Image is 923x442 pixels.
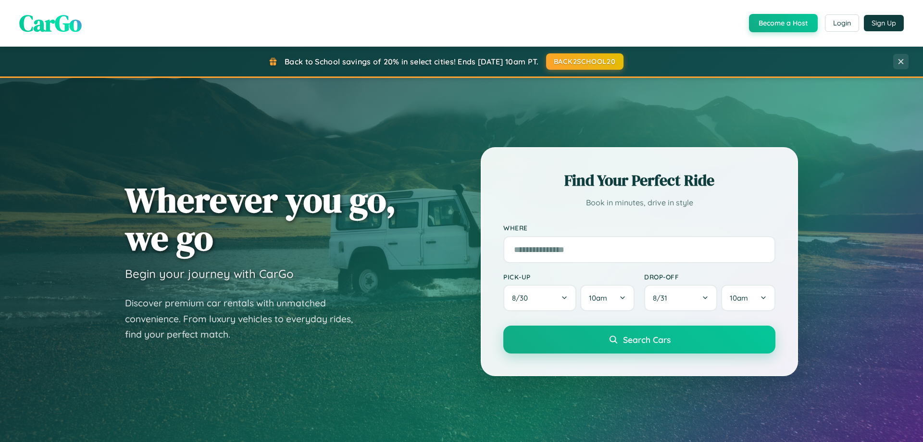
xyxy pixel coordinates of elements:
span: CarGo [19,7,82,39]
label: Drop-off [644,273,775,281]
p: Discover premium car rentals with unmatched convenience. From luxury vehicles to everyday rides, ... [125,295,365,342]
span: 10am [589,293,607,303]
h3: Begin your journey with CarGo [125,266,294,281]
span: 8 / 31 [653,293,672,303]
p: Book in minutes, drive in style [503,196,775,210]
button: BACK2SCHOOL20 [546,53,624,70]
button: 8/31 [644,285,717,311]
button: 10am [580,285,635,311]
span: Back to School savings of 20% in select cities! Ends [DATE] 10am PT. [285,57,538,66]
span: Search Cars [623,334,671,345]
button: 10am [721,285,775,311]
button: Login [825,14,859,32]
h2: Find Your Perfect Ride [503,170,775,191]
button: Sign Up [864,15,904,31]
button: 8/30 [503,285,576,311]
span: 8 / 30 [512,293,533,303]
button: Search Cars [503,326,775,354]
label: Pick-up [503,273,635,281]
label: Where [503,224,775,232]
h1: Wherever you go, we go [125,181,396,257]
button: Become a Host [749,14,818,32]
span: 10am [730,293,748,303]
